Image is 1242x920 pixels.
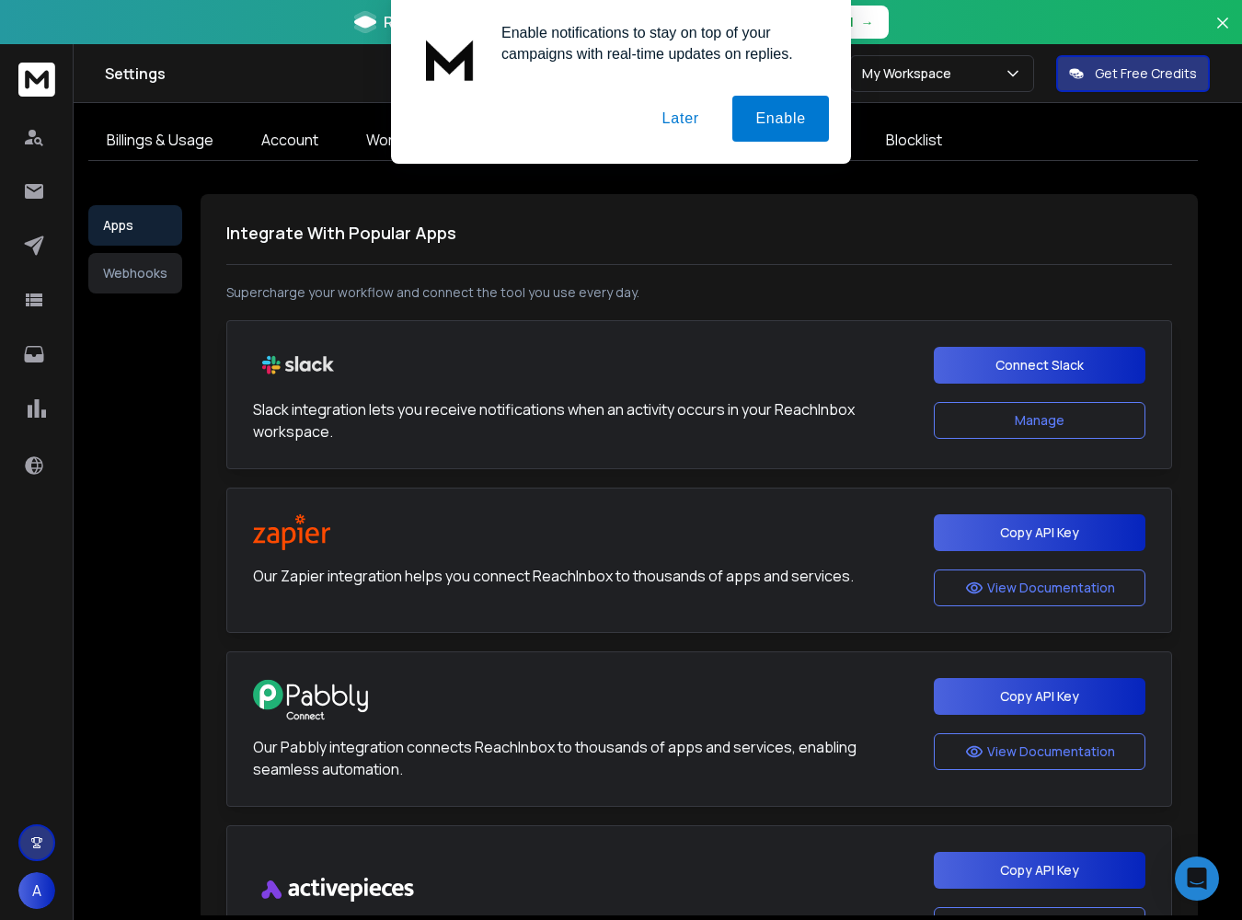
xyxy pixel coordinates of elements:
button: Copy API Key [934,678,1145,715]
button: Apps [88,205,182,246]
button: View Documentation [934,569,1145,606]
button: Connect Slack [934,347,1145,384]
button: A [18,872,55,909]
p: Our Zapier integration helps you connect ReachInbox to thousands of apps and services. [253,565,854,587]
img: notification icon [413,22,487,96]
p: Supercharge your workflow and connect the tool you use every day. [226,283,1172,302]
button: View Documentation [934,733,1145,770]
button: Enable [732,96,829,142]
p: Our Pabbly integration connects ReachInbox to thousands of apps and services, enabling seamless a... [253,736,915,780]
div: Enable notifications to stay on top of your campaigns with real-time updates on replies. [487,22,829,64]
div: Open Intercom Messenger [1175,857,1219,901]
p: Slack integration lets you receive notifications when an activity occurs in your ReachInbox works... [253,398,915,443]
button: Later [638,96,721,142]
button: Webhooks [88,253,182,293]
h1: Integrate With Popular Apps [226,220,1172,246]
button: Copy API Key [934,514,1145,551]
button: Manage [934,402,1145,439]
button: Copy API Key [934,852,1145,889]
